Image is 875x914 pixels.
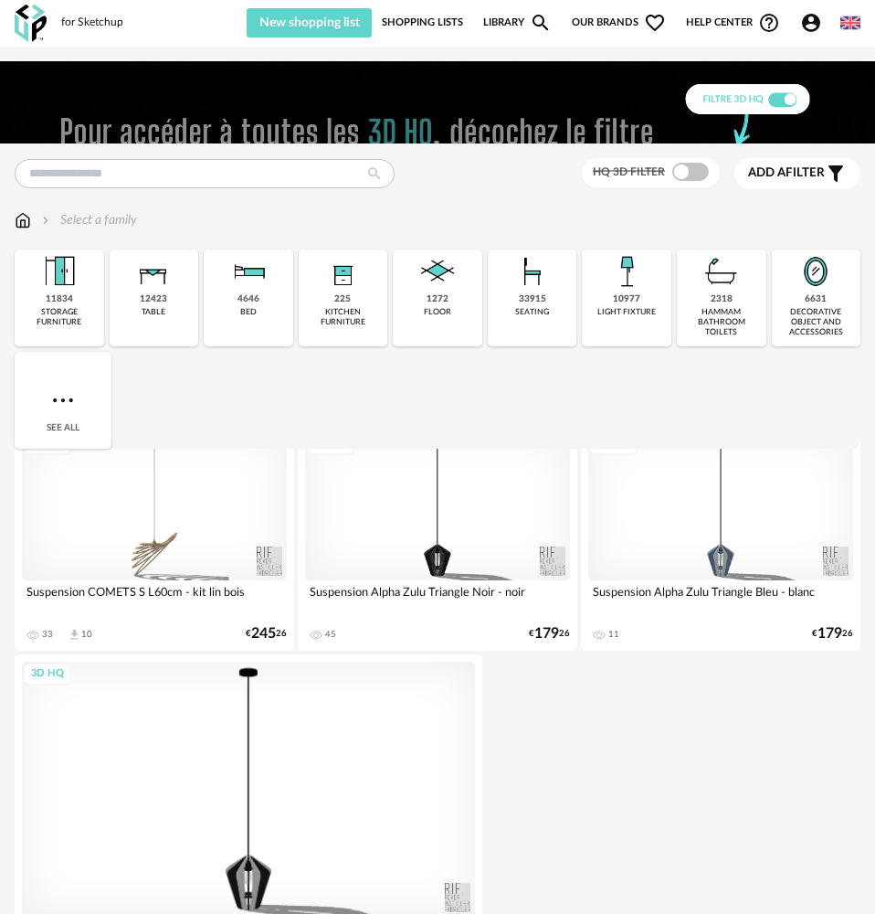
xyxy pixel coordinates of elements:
a: 3D HQ Suspension Alpha Zulu Triangle Noir - noir 45 €17926 [298,424,577,651]
img: OXP [15,5,47,42]
a: LibraryMagnify icon [483,8,552,37]
div: 12423 [140,293,167,305]
div: 225 [334,293,351,305]
div: Select a family [38,211,137,229]
span: Add a [748,166,785,179]
div: 2318 [711,293,733,305]
div: 6631 [805,293,827,305]
button: New shopping list [247,8,372,37]
img: svg+xml;base64,PHN2ZyB3aWR0aD0iMTYiIGhlaWdodD0iMTciIHZpZXdCb3g9IjAgMCAxNiAxNyIgZmlsbD0ibm9uZSIgeG... [15,211,31,229]
img: Table.png [132,250,175,293]
img: Rangement.png [321,250,364,293]
div: 33 [42,629,53,640]
div: table [142,307,165,317]
div: bed [240,307,257,317]
span: Help Circle Outline icon [758,12,780,34]
div: € 26 [246,628,287,640]
div: € 26 [529,628,570,640]
img: Meuble%20de%20rangement.png [37,250,81,293]
img: svg+xml;base64,PHN2ZyB3aWR0aD0iMTYiIGhlaWdodD0iMTYiIHZpZXdCb3g9IjAgMCAxNiAxNiIgZmlsbD0ibm9uZSIgeG... [38,211,53,229]
div: floor [424,307,451,317]
span: 179 [534,628,559,640]
span: Filter icon [825,163,847,185]
div: decorative object and accessories [777,307,856,338]
img: Assise.png [511,250,554,293]
span: HQ 3D filter [593,166,665,177]
span: Account Circle icon [800,12,830,34]
span: Help centerHelp Circle Outline icon [686,12,780,34]
div: 1272 [427,293,448,305]
span: Account Circle icon [800,12,822,34]
div: kitchen furniture [304,307,383,328]
div: Suspension COMETS S L60cm - kit lin bois [22,580,287,617]
div: Suspension Alpha Zulu Triangle Bleu - blanc [588,580,853,617]
button: Add afilter Filter icon [734,158,860,189]
a: 3D HQ Suspension Alpha Zulu Triangle Bleu - blanc 11 €17926 [581,424,860,651]
div: 33915 [519,293,546,305]
img: us [840,13,860,33]
div: storage furniture [20,307,99,328]
a: Shopping Lists [382,8,463,37]
img: Miroir.png [794,250,838,293]
img: Salle%20de%20bain.png [700,250,743,293]
span: Heart Outline icon [644,12,666,34]
div: for Sketchup [61,16,123,30]
div: seating [515,307,549,317]
span: 245 [251,628,276,640]
div: Suspension Alpha Zulu Triangle Noir - noir [305,580,570,617]
img: Literie.png [227,250,270,293]
img: more.7b13dc1.svg [48,386,78,415]
span: New shopping list [259,16,360,29]
div: 45 [325,629,336,640]
div: See all [15,352,111,449]
div: hammam bathroom toilets [682,307,761,338]
div: 11834 [46,293,73,305]
a: 3D HQ Suspension COMETS S L60cm - kit lin bois 33 Download icon 10 €24526 [15,424,294,651]
img: Luminaire.png [605,250,648,293]
span: 179 [817,628,842,640]
div: 4646 [237,293,259,305]
div: 11 [608,629,619,640]
div: light fixture [597,307,656,317]
span: Our brands [572,8,666,37]
div: 3D HQ [23,663,72,685]
div: 10 [81,629,92,640]
span: Download icon [68,628,81,642]
span: Magnify icon [530,12,552,34]
span: filter [748,165,825,181]
div: 10977 [613,293,640,305]
div: € 26 [812,628,853,640]
img: Sol.png [416,250,459,293]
